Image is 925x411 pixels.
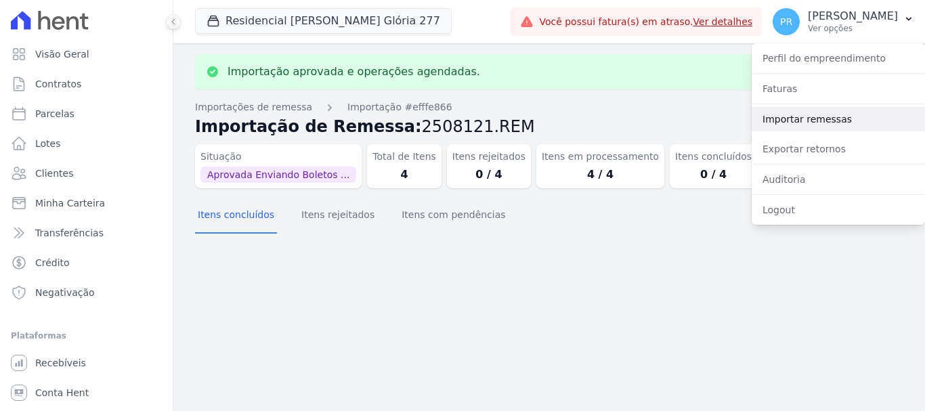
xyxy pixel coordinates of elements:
[35,107,74,121] span: Parcelas
[5,41,167,68] a: Visão Geral
[372,150,436,164] dt: Total de Itens
[35,256,70,269] span: Crédito
[200,167,356,183] span: Aprovada Enviando Boletos ...
[195,198,277,234] button: Itens concluídos
[35,196,105,210] span: Minha Carteira
[5,70,167,98] a: Contratos
[542,150,659,164] dt: Itens em processamento
[372,167,436,183] dd: 4
[752,107,925,131] a: Importar remessas
[35,137,61,150] span: Lotes
[195,100,903,114] nav: Breadcrumb
[35,286,95,299] span: Negativação
[752,46,925,70] a: Perfil do empreendimento
[5,249,167,276] a: Crédito
[5,279,167,306] a: Negativação
[752,198,925,222] a: Logout
[5,100,167,127] a: Parcelas
[752,137,925,161] a: Exportar retornos
[11,328,162,344] div: Plataformas
[752,167,925,192] a: Auditoria
[299,198,377,234] button: Itens rejeitados
[452,150,525,164] dt: Itens rejeitados
[200,150,356,164] dt: Situação
[195,8,452,34] button: Residencial [PERSON_NAME] Glória 277
[195,114,903,139] h2: Importação de Remessa:
[5,349,167,376] a: Recebíveis
[347,100,452,114] a: Importação #efffe866
[5,379,167,406] a: Conta Hent
[35,167,73,180] span: Clientes
[693,16,753,27] a: Ver detalhes
[422,117,535,136] span: 2508121.REM
[35,77,81,91] span: Contratos
[780,17,792,26] span: PR
[542,167,659,183] dd: 4 / 4
[35,226,104,240] span: Transferências
[808,23,898,34] p: Ver opções
[5,130,167,157] a: Lotes
[762,3,925,41] button: PR [PERSON_NAME] Ver opções
[808,9,898,23] p: [PERSON_NAME]
[675,167,752,183] dd: 0 / 4
[35,47,89,61] span: Visão Geral
[195,100,312,114] a: Importações de remessa
[399,198,508,234] button: Itens com pendências
[452,167,525,183] dd: 0 / 4
[35,386,89,399] span: Conta Hent
[752,77,925,101] a: Faturas
[539,15,752,29] span: Você possui fatura(s) em atraso.
[35,356,86,370] span: Recebíveis
[228,65,480,79] p: Importação aprovada e operações agendadas.
[5,190,167,217] a: Minha Carteira
[5,219,167,246] a: Transferências
[675,150,752,164] dt: Itens concluídos
[5,160,167,187] a: Clientes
